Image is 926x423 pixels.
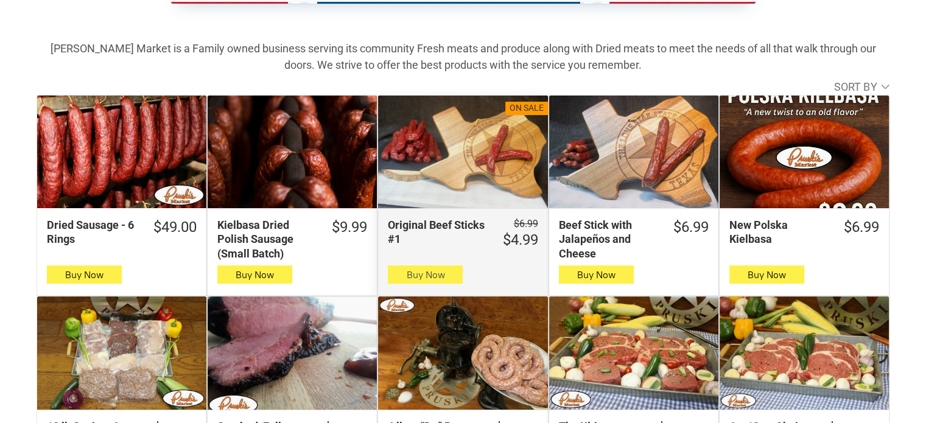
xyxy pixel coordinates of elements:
[153,218,197,237] div: $49.00
[577,269,616,281] span: Buy Now
[208,218,377,260] a: $9.99Kielbasa Dried Polish Sausage (Small Batch)
[549,218,718,260] a: $6.99Beef Stick with Jalapeños and Cheese
[729,218,829,246] div: New Polska Kielbasa
[51,42,876,71] strong: [PERSON_NAME] Market is a Family owned business serving its community Fresh meats and produce alo...
[844,218,879,237] div: $6.99
[217,265,292,284] button: Buy Now
[559,218,659,260] div: Beef Stick with Jalapeños and Cheese
[217,218,317,260] div: Kielbasa Dried Polish Sausage (Small Batch)
[406,269,444,281] span: Buy Now
[378,96,547,208] a: On SaleOriginal Beef Sticks #1
[378,218,547,250] a: $6.99 $4.99Original Beef Sticks #1
[720,296,889,409] a: 6 – 12 oz Choice Angus Beef Ribeyes
[510,102,544,114] div: On Sale
[549,296,718,409] a: The Ultimate Texas Steak Box
[514,218,538,229] s: $6.99
[729,265,804,284] button: Buy Now
[47,218,139,246] div: Dried Sausage - 6 Rings
[37,218,206,246] a: $49.00Dried Sausage - 6 Rings
[388,265,463,284] button: Buy Now
[503,231,538,250] div: $4.99
[332,218,367,237] div: $9.99
[378,296,547,409] a: 6 lbs - “Da” Best Fresh Polish Wedding Sausage
[236,269,274,281] span: Buy Now
[720,218,889,246] a: $6.99New Polska Kielbasa
[720,96,889,208] a: New Polska Kielbasa
[37,96,206,208] a: Dried Sausage - 6 Rings
[37,296,206,409] a: 10 lb Seniors &amp; Singles Bundles
[748,269,786,281] span: Buy Now
[673,218,709,237] div: $6.99
[208,96,377,208] a: Kielbasa Dried Polish Sausage (Small Batch)
[47,265,122,284] button: Buy Now
[559,265,634,284] button: Buy Now
[388,218,488,246] div: Original Beef Sticks #1
[208,296,377,409] a: Smoked, Fully Cooked Beef Brisket
[65,269,103,281] span: Buy Now
[549,96,718,208] a: Beef Stick with Jalapeños and Cheese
